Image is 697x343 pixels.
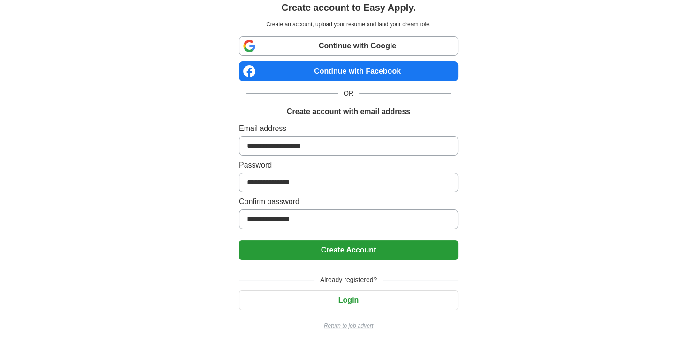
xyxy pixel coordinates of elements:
h1: Create account to Easy Apply. [282,0,416,15]
a: Continue with Facebook [239,61,458,81]
a: Login [239,296,458,304]
p: Create an account, upload your resume and land your dream role. [241,20,456,29]
label: Password [239,160,458,171]
h1: Create account with email address [287,106,410,117]
label: Confirm password [239,196,458,207]
a: Continue with Google [239,36,458,56]
button: Create Account [239,240,458,260]
span: OR [338,89,359,99]
label: Email address [239,123,458,134]
a: Return to job advert [239,321,458,330]
span: Already registered? [314,275,383,285]
button: Login [239,290,458,310]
